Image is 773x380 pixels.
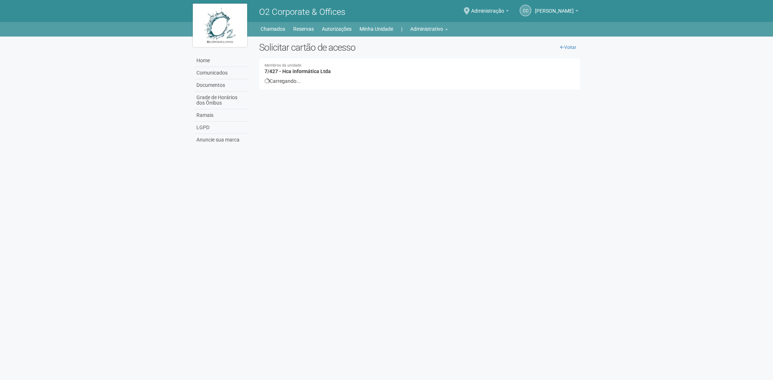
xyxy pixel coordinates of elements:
[265,78,575,84] div: Carregando...
[195,55,248,67] a: Home
[401,24,402,34] a: |
[535,9,578,15] a: [PERSON_NAME]
[410,24,448,34] a: Administrativo
[195,109,248,122] a: Ramais
[195,122,248,134] a: LGPD
[259,42,581,53] h2: Solicitar cartão de acesso
[195,67,248,79] a: Comunicados
[322,24,352,34] a: Autorizações
[293,24,314,34] a: Reservas
[556,42,580,53] a: Voltar
[471,9,509,15] a: Administração
[265,64,575,68] small: Membros da unidade
[265,64,575,74] h4: 7/427 - Hca informática Ltda
[261,24,285,34] a: Chamados
[535,1,574,14] span: Camila Catarina Lima
[193,4,247,47] img: logo.jpg
[360,24,393,34] a: Minha Unidade
[195,92,248,109] a: Grade de Horários dos Ônibus
[471,1,504,14] span: Administração
[259,7,345,17] span: O2 Corporate & Offices
[195,79,248,92] a: Documentos
[520,5,531,16] a: CC
[195,134,248,146] a: Anuncie sua marca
